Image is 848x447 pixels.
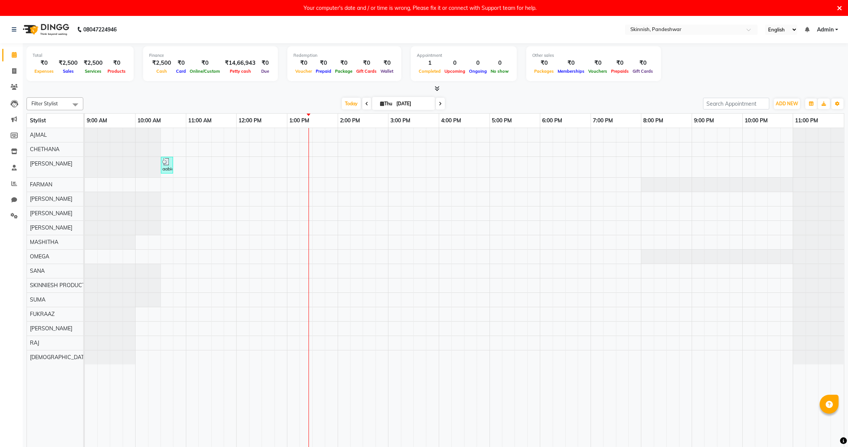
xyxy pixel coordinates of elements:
[85,115,109,126] a: 9:00 AM
[817,26,834,34] span: Admin
[61,69,76,74] span: Sales
[591,115,615,126] a: 7:00 PM
[556,59,586,67] div: ₹0
[30,146,59,153] span: CHETHANA
[30,224,72,231] span: [PERSON_NAME]
[774,98,800,109] button: ADD NEW
[378,101,394,106] span: Thu
[467,59,489,67] div: 0
[354,59,379,67] div: ₹0
[342,98,361,109] span: Today
[174,59,188,67] div: ₹0
[388,115,412,126] a: 3:00 PM
[30,160,72,167] span: [PERSON_NAME]
[154,69,169,74] span: Cash
[490,115,514,126] a: 5:00 PM
[631,59,655,67] div: ₹0
[56,59,81,67] div: ₹2,500
[609,69,631,74] span: Prepaids
[304,3,536,13] div: Your computer's date and / or time is wrong, Please fix it or connect with Support team for help.
[586,59,609,67] div: ₹0
[237,115,263,126] a: 12:00 PM
[30,195,72,202] span: [PERSON_NAME]
[259,69,271,74] span: Due
[30,117,46,124] span: Stylist
[228,69,253,74] span: Petty cash
[816,417,840,439] iframe: chat widget
[394,98,432,109] input: 2025-09-04
[30,131,47,138] span: AJMAL
[417,69,443,74] span: Completed
[609,59,631,67] div: ₹0
[149,59,174,67] div: ₹2,500
[81,59,106,67] div: ₹2,500
[33,52,128,59] div: Total
[417,52,511,59] div: Appointment
[162,158,172,172] div: aabidha, TK01, 10:30 AM-10:45 AM, Permanent Hair Removal - Facial HairCHIN
[489,69,511,74] span: No show
[439,115,463,126] a: 4:00 PM
[354,69,379,74] span: Gift Cards
[19,19,71,40] img: logo
[443,69,467,74] span: Upcoming
[532,69,556,74] span: Packages
[30,239,58,245] span: MASHITHA
[532,52,655,59] div: Other sales
[30,253,49,260] span: OMEGA
[293,59,314,67] div: ₹0
[186,115,214,126] a: 11:00 AM
[30,339,39,346] span: RAJ
[417,59,443,67] div: 1
[30,181,52,188] span: FARMAN
[188,59,222,67] div: ₹0
[379,59,395,67] div: ₹0
[30,267,45,274] span: SANA
[586,69,609,74] span: Vouchers
[188,69,222,74] span: Online/Custom
[333,59,354,67] div: ₹0
[31,100,58,106] span: Filter Stylist
[30,296,45,303] span: SUMA
[703,98,769,109] input: Search Appointment
[540,115,564,126] a: 6:00 PM
[30,210,72,217] span: [PERSON_NAME]
[333,69,354,74] span: Package
[641,115,665,126] a: 8:00 PM
[293,52,395,59] div: Redemption
[136,115,163,126] a: 10:00 AM
[30,311,55,317] span: FUKRAAZ
[83,19,117,40] b: 08047224946
[222,59,259,67] div: ₹14,66,943
[776,101,798,106] span: ADD NEW
[30,282,89,289] span: SKINNIESH PRODUCTS
[793,115,820,126] a: 11:00 PM
[83,69,103,74] span: Services
[489,59,511,67] div: 0
[743,115,770,126] a: 10:00 PM
[30,354,89,361] span: [DEMOGRAPHIC_DATA]
[293,69,314,74] span: Voucher
[314,59,333,67] div: ₹0
[631,69,655,74] span: Gift Cards
[287,115,311,126] a: 1:00 PM
[556,69,586,74] span: Memberships
[692,115,716,126] a: 9:00 PM
[338,115,362,126] a: 2:00 PM
[443,59,467,67] div: 0
[174,69,188,74] span: Card
[314,69,333,74] span: Prepaid
[33,69,56,74] span: Expenses
[379,69,395,74] span: Wallet
[33,59,56,67] div: ₹0
[30,325,72,332] span: [PERSON_NAME]
[106,69,128,74] span: Products
[106,59,128,67] div: ₹0
[532,59,556,67] div: ₹0
[467,69,489,74] span: Ongoing
[149,52,272,59] div: Finance
[259,59,272,67] div: ₹0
